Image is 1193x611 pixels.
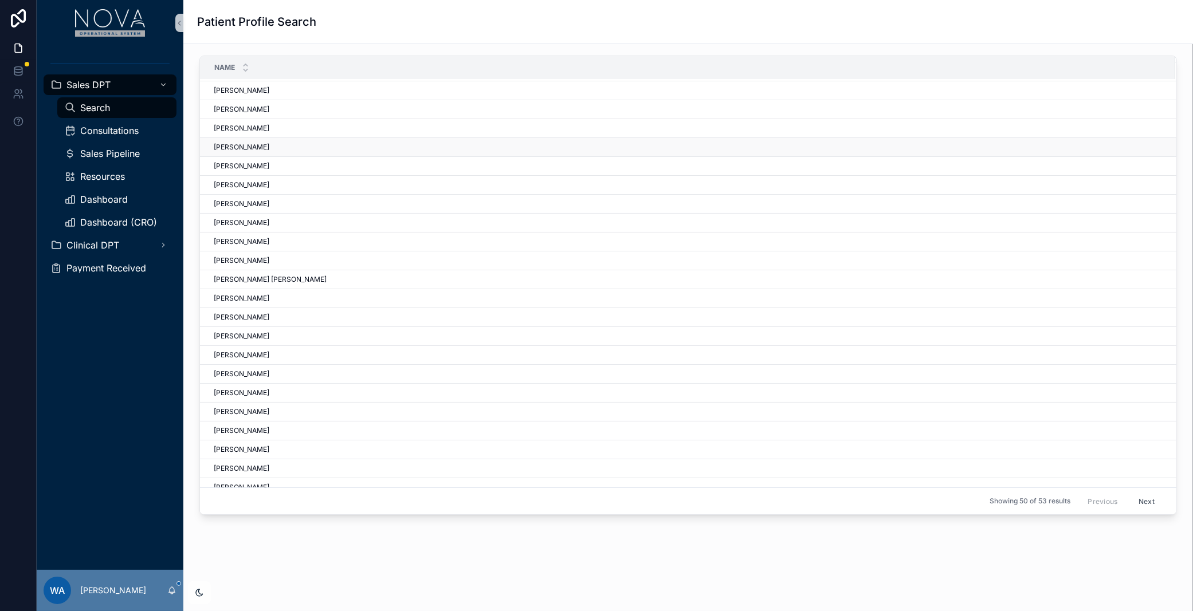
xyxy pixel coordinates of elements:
[214,407,269,416] span: [PERSON_NAME]
[214,407,1161,416] a: [PERSON_NAME]
[214,256,1161,265] a: [PERSON_NAME]
[57,143,176,164] a: Sales Pipeline
[214,86,1161,95] a: [PERSON_NAME]
[214,218,1161,227] a: [PERSON_NAME]
[214,332,269,341] span: [PERSON_NAME]
[214,124,1161,133] a: [PERSON_NAME]
[214,445,269,454] span: [PERSON_NAME]
[1131,492,1163,510] button: Next
[214,237,1161,246] a: [PERSON_NAME]
[57,166,176,187] a: Resources
[214,294,1161,303] a: [PERSON_NAME]
[44,258,176,278] a: Payment Received
[214,105,1161,114] a: [PERSON_NAME]
[66,80,111,89] span: Sales DPT
[80,218,157,227] span: Dashboard (CRO)
[37,46,183,293] div: scrollable content
[214,199,269,208] span: [PERSON_NAME]
[80,126,139,135] span: Consultations
[66,263,146,273] span: Payment Received
[214,350,269,360] span: [PERSON_NAME]
[80,103,110,112] span: Search
[44,74,176,95] a: Sales DPT
[214,86,269,95] span: [PERSON_NAME]
[57,120,176,141] a: Consultations
[214,313,269,322] span: [PERSON_NAME]
[80,585,146,596] p: [PERSON_NAME]
[75,9,146,37] img: App logo
[80,149,140,158] span: Sales Pipeline
[214,143,1161,152] a: [PERSON_NAME]
[214,275,1161,284] a: [PERSON_NAME] [PERSON_NAME]
[214,180,269,190] span: [PERSON_NAME]
[57,97,176,118] a: Search
[214,313,1161,322] a: [PERSON_NAME]
[66,241,119,250] span: Clinical DPT
[214,218,269,227] span: [PERSON_NAME]
[214,350,1161,360] a: [PERSON_NAME]
[214,388,1161,397] a: [PERSON_NAME]
[214,180,1161,190] a: [PERSON_NAME]
[214,464,269,473] span: [PERSON_NAME]
[214,161,1161,171] a: [PERSON_NAME]
[214,256,269,265] span: [PERSON_NAME]
[214,464,1161,473] a: [PERSON_NAME]
[197,14,316,30] h1: Patient Profile Search
[214,63,235,72] span: Name
[214,483,1161,492] a: [PERSON_NAME]
[214,161,269,171] span: [PERSON_NAME]
[214,332,1161,341] a: [PERSON_NAME]
[80,172,125,181] span: Resources
[214,388,269,397] span: [PERSON_NAME]
[80,195,128,204] span: Dashboard
[214,275,327,284] span: [PERSON_NAME] [PERSON_NAME]
[214,294,269,303] span: [PERSON_NAME]
[214,143,269,152] span: [PERSON_NAME]
[214,483,269,492] span: [PERSON_NAME]
[57,212,176,232] a: Dashboard (CRO)
[50,584,65,597] span: WA
[214,426,269,435] span: [PERSON_NAME]
[57,189,176,210] a: Dashboard
[990,496,1070,506] span: Showing 50 of 53 results
[214,199,1161,208] a: [PERSON_NAME]
[214,369,1161,379] a: [PERSON_NAME]
[214,237,269,246] span: [PERSON_NAME]
[214,369,269,379] span: [PERSON_NAME]
[214,124,269,133] span: [PERSON_NAME]
[214,105,269,114] span: [PERSON_NAME]
[44,235,176,255] a: Clinical DPT
[214,426,1161,435] a: [PERSON_NAME]
[214,445,1161,454] a: [PERSON_NAME]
